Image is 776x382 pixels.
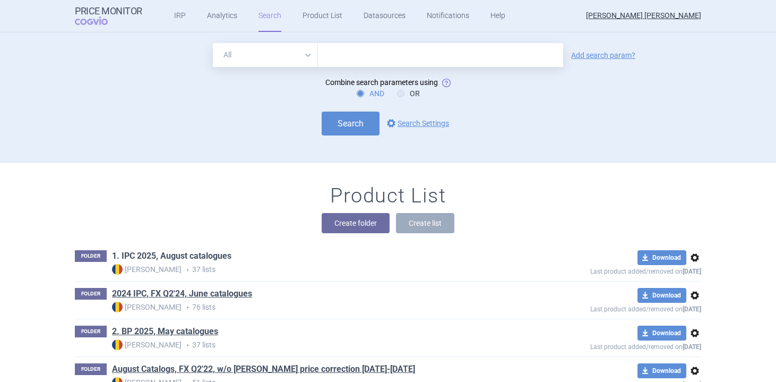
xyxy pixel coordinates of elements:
span: Combine search parameters using [325,78,438,87]
i: • [182,302,192,313]
button: Download [637,326,686,341]
p: Last product added/removed on [513,341,701,351]
p: Last product added/removed on [513,265,701,275]
label: OR [397,88,420,99]
p: FOLDER [75,326,107,337]
strong: [DATE] [683,305,701,313]
a: Add search param? [571,52,635,59]
button: Search [322,112,380,135]
strong: [PERSON_NAME] [112,264,182,275]
h1: August Catalogs, FX Q2'22, w/o HU - Lilly price correction Jan-Feb 2023 [112,363,415,377]
h1: Product List [330,184,446,208]
p: Last product added/removed on [513,303,701,313]
a: Search Settings [385,117,449,130]
p: 76 lists [112,302,513,313]
h1: 2024 IPC, FX Q2'24, June catalogues [112,288,252,302]
img: RO [112,339,123,350]
p: FOLDER [75,250,107,262]
span: COGVIO [75,16,123,25]
a: Price MonitorCOGVIO [75,6,142,26]
strong: [DATE] [683,268,701,275]
strong: [PERSON_NAME] [112,302,182,312]
h1: 1. IPC 2025, August catalogues [112,250,231,264]
label: AND [357,88,384,99]
button: Download [637,250,686,265]
button: Download [637,363,686,378]
h1: 2. BP 2025, May catalogues [112,326,218,339]
p: 37 lists [112,264,513,275]
p: FOLDER [75,363,107,375]
a: 2024 IPC, FX Q2'24, June catalogues [112,288,252,300]
img: RO [112,264,123,275]
button: Download [637,288,686,303]
strong: [DATE] [683,343,701,351]
p: FOLDER [75,288,107,300]
strong: [PERSON_NAME] [112,339,182,350]
i: • [182,265,192,275]
a: August Catalogs, FX Q2'22, w/o [PERSON_NAME] price correction [DATE]-[DATE] [112,363,415,375]
p: 37 lists [112,339,513,351]
button: Create list [396,213,454,233]
i: • [182,340,192,351]
strong: Price Monitor [75,6,142,16]
img: RO [112,302,123,312]
button: Create folder [322,213,390,233]
a: 2. BP 2025, May catalogues [112,326,218,337]
a: 1. IPC 2025, August catalogues [112,250,231,262]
